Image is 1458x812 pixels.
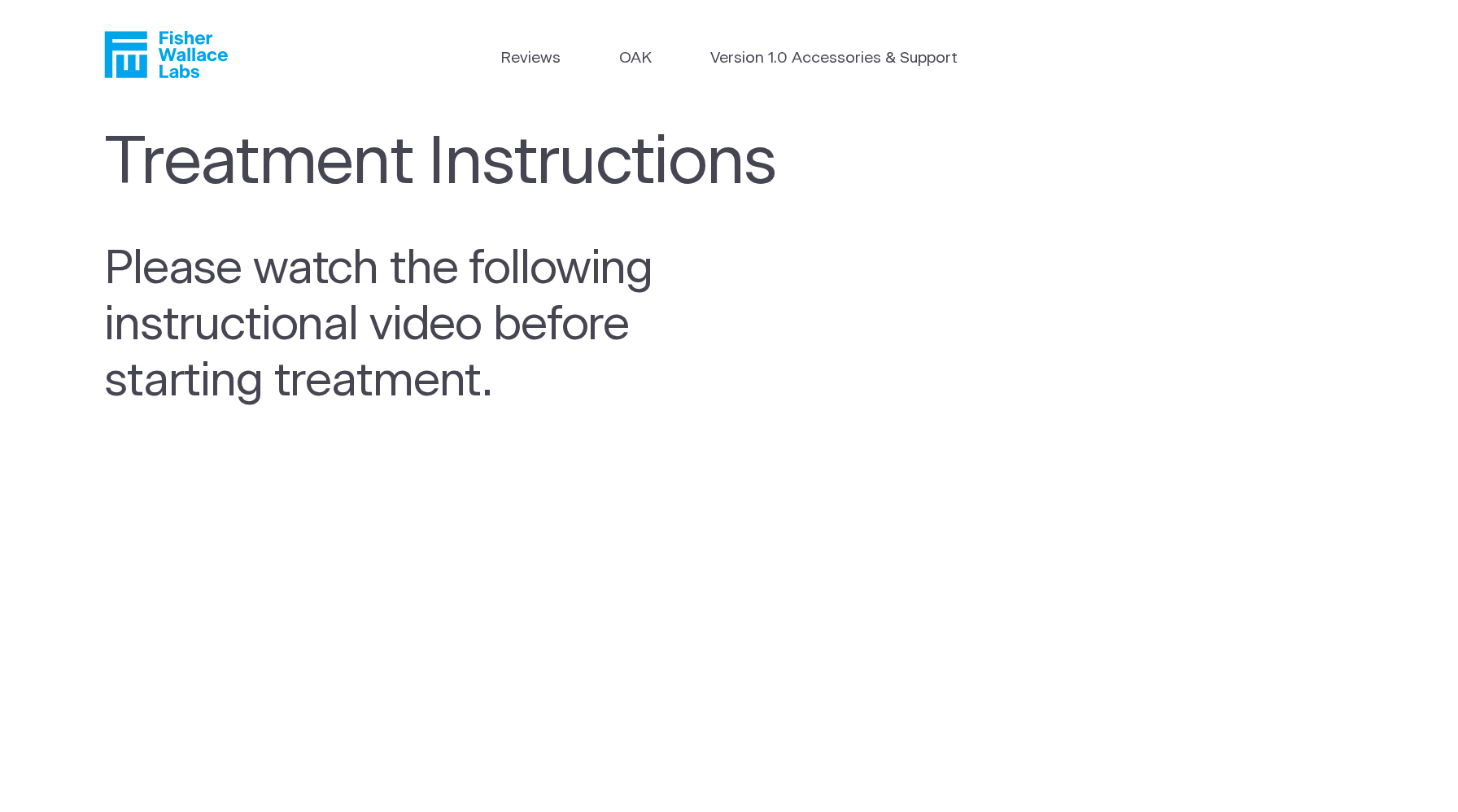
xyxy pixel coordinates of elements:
[619,47,652,71] a: OAK
[104,242,706,410] h2: Please watch the following instructional video before starting treatment.
[500,47,561,71] a: Reviews
[104,31,228,78] a: Fisher Wallace
[104,125,807,203] h1: Treatment Instructions
[710,47,958,71] a: Version 1.0 Accessories & Support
